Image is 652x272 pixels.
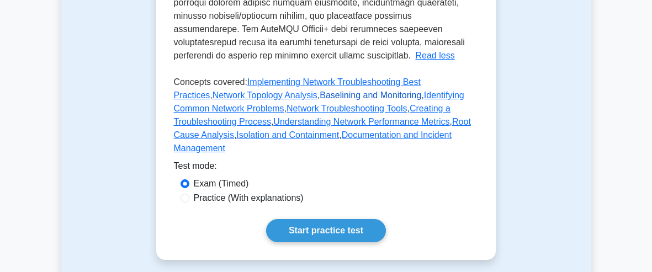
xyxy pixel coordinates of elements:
[174,159,479,177] div: Test mode:
[273,117,449,126] a: Understanding Network Performance Metrics
[320,90,421,100] a: Baselining and Monitoring
[287,104,407,113] a: Network Troubleshooting Tools
[194,191,304,205] label: Practice (With explanations)
[266,219,386,242] a: Start practice test
[236,130,339,140] a: Isolation and Containment
[415,49,454,62] button: Read less
[174,77,421,100] a: Implementing Network Troubleshooting Best Practices
[174,76,479,159] p: Concepts covered: , , , , , , , , ,
[194,177,249,190] label: Exam (Timed)
[213,90,317,100] a: Network Topology Analysis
